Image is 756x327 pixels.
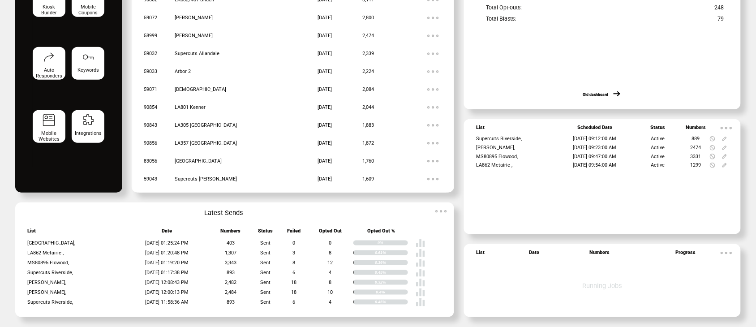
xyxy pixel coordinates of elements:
span: 2,482 [225,280,236,285]
a: Mobile Websites [33,110,65,167]
span: Sent [261,270,271,275]
span: Auto Responders [36,67,62,79]
span: [DATE] [318,51,332,56]
img: poll%20-%20white.svg [416,288,425,297]
img: ellypsis.svg [424,116,442,134]
img: poll%20-%20white.svg [416,248,425,258]
span: 2,224 [363,69,374,74]
img: ellypsis.svg [424,170,442,188]
div: 0.32% [375,280,408,285]
span: 59071 [144,86,157,92]
span: 8 [329,280,332,285]
span: Mobile Coupons [78,4,98,16]
span: Sent [261,260,271,266]
span: Opted Out % [367,228,395,238]
span: 3,343 [225,260,236,266]
span: [PERSON_NAME], [27,289,66,295]
span: [PERSON_NAME] [175,15,213,21]
span: 0 [292,240,295,246]
a: Keywords [72,47,104,103]
span: Opted Out [319,228,342,238]
span: Sent [261,240,271,246]
span: Total Blasts: [486,15,516,26]
img: edit.svg [722,154,727,159]
span: Sent [261,289,271,295]
span: 4 [329,299,332,305]
img: ellypsis.svg [424,134,442,152]
span: 248 [715,4,724,15]
span: List [476,125,485,134]
img: ellypsis.svg [424,81,442,99]
span: LA862 Metairie , [27,250,64,256]
span: Numbers [686,125,706,134]
span: 2,474 [363,33,374,39]
img: ellypsis.svg [424,27,442,45]
span: [DATE] [318,122,332,128]
span: [DATE] [318,176,332,182]
span: [DATE] [318,104,332,110]
span: 3 [292,250,295,256]
span: Numbers [589,250,610,259]
span: [GEOGRAPHIC_DATA], [27,240,75,246]
span: Supercuts [PERSON_NAME] [175,176,237,182]
span: Supercuts Riverside, [27,270,73,275]
span: 90856 [144,140,157,146]
span: 1,609 [363,176,374,182]
span: Supercuts Riverside, [27,299,73,305]
span: 8 [292,260,295,266]
img: ellypsis.svg [717,119,735,137]
span: Running Jobs [583,282,623,290]
span: [DATE] [318,69,332,74]
img: poll%20-%20white.svg [416,278,425,288]
span: 18 [291,289,296,295]
a: Old dashboard [583,92,609,97]
img: ellypsis.svg [424,63,442,81]
span: 893 [227,299,235,305]
span: 2,339 [363,51,374,56]
a: Auto Responders [33,47,65,103]
span: [DATE] 12:00:13 PM [145,289,189,295]
span: [GEOGRAPHIC_DATA] [175,158,222,164]
span: Sent [261,250,271,256]
span: Mobile Websites [39,130,60,142]
div: 0.45% [375,270,408,275]
span: Supercuts Riverside, [476,136,522,142]
a: Integrations [72,110,104,167]
span: [PERSON_NAME], [476,145,515,151]
span: 1,872 [363,140,374,146]
span: Keywords [77,67,99,73]
span: [DATE] 09:12:00 AM [573,136,617,142]
div: 0.4% [376,290,408,295]
span: 1299 [691,162,701,168]
span: 2,044 [363,104,374,110]
span: 59032 [144,51,157,56]
span: Sent [261,280,271,285]
img: ellypsis.svg [424,99,442,116]
span: Status [258,228,273,238]
span: [DATE] 09:23:00 AM [573,145,617,151]
span: LA862 Metairie , [476,162,512,168]
span: 58999 [144,33,157,39]
img: poll%20-%20white.svg [416,268,425,278]
div: 0% [378,241,408,245]
span: 2,084 [363,86,374,92]
span: 90843 [144,122,157,128]
span: [PERSON_NAME], [27,280,66,285]
span: MS80895 Flowood, [476,154,518,159]
span: [PERSON_NAME] [175,33,213,39]
img: ellypsis.svg [432,202,450,220]
span: Failed [287,228,301,238]
span: [DATE] 12:08:43 PM [145,280,189,285]
span: [DATE] 01:25:24 PM [145,240,189,246]
span: Active [651,145,665,151]
span: 83056 [144,158,157,164]
img: ellypsis.svg [424,9,442,27]
img: notallowed.svg [710,145,715,151]
span: LA305 [GEOGRAPHIC_DATA] [175,122,237,128]
span: LA357 [GEOGRAPHIC_DATA] [175,140,237,146]
span: 59072 [144,15,157,21]
span: 2,484 [225,289,236,295]
img: poll%20-%20white.svg [416,258,425,268]
img: poll%20-%20white.svg [416,238,425,248]
span: 1,883 [363,122,374,128]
